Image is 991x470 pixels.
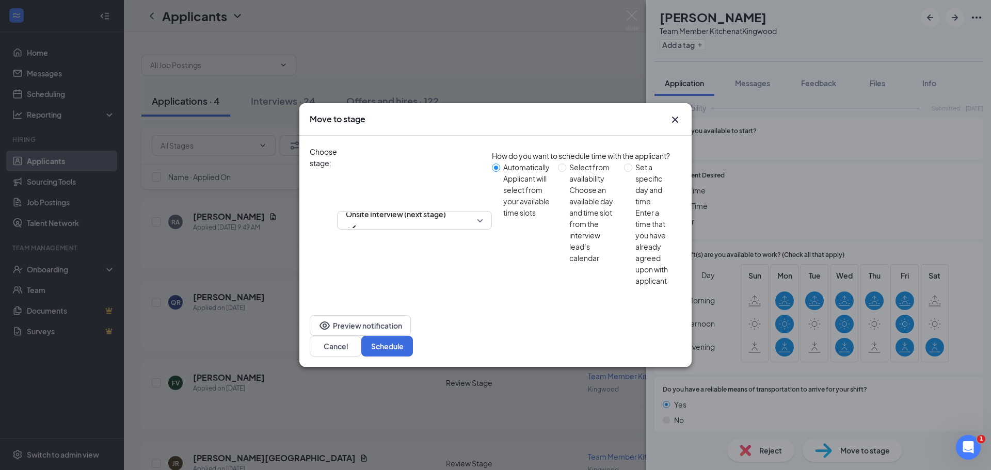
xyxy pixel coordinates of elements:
[310,315,411,336] button: EyePreview notification
[310,114,365,125] h3: Move to stage
[956,435,981,460] iframe: Intercom live chat
[977,435,985,443] span: 1
[569,161,616,184] div: Select from availability
[635,207,673,286] div: Enter a time that you have already agreed upon with applicant
[569,184,616,264] div: Choose an available day and time slot from the interview lead’s calendar
[635,161,673,207] div: Set a specific day and time
[346,222,358,234] svg: Checkmark
[503,161,550,173] div: Automatically
[669,114,681,126] svg: Cross
[669,114,681,126] button: Close
[318,319,331,332] svg: Eye
[310,146,337,295] span: Choose stage:
[492,150,681,161] div: How do you want to schedule time with the applicant?
[503,173,550,218] div: Applicant will select from your available time slots
[361,336,413,356] button: Schedule
[310,336,361,356] button: Cancel
[346,206,446,222] span: Onsite Interview (next stage)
